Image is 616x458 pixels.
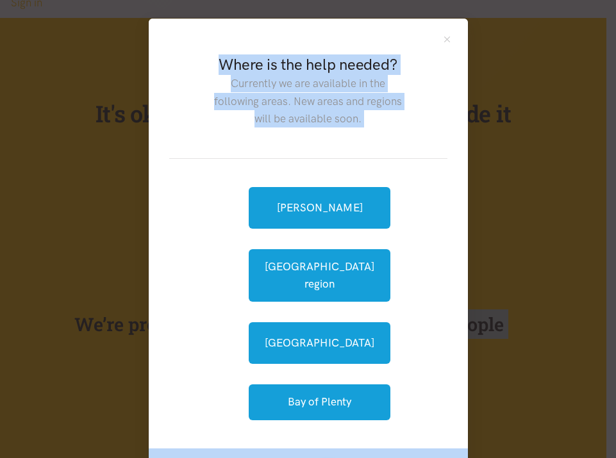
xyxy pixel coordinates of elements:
[212,75,405,127] p: Currently we are available in the following areas. New areas and regions will be available soon.
[212,54,405,75] h2: Where is the help needed?
[249,322,390,364] a: [GEOGRAPHIC_DATA]
[249,384,390,420] button: Bay of Plenty
[249,187,390,229] a: [PERSON_NAME]
[249,249,390,302] button: [GEOGRAPHIC_DATA] region
[442,34,453,45] button: Close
